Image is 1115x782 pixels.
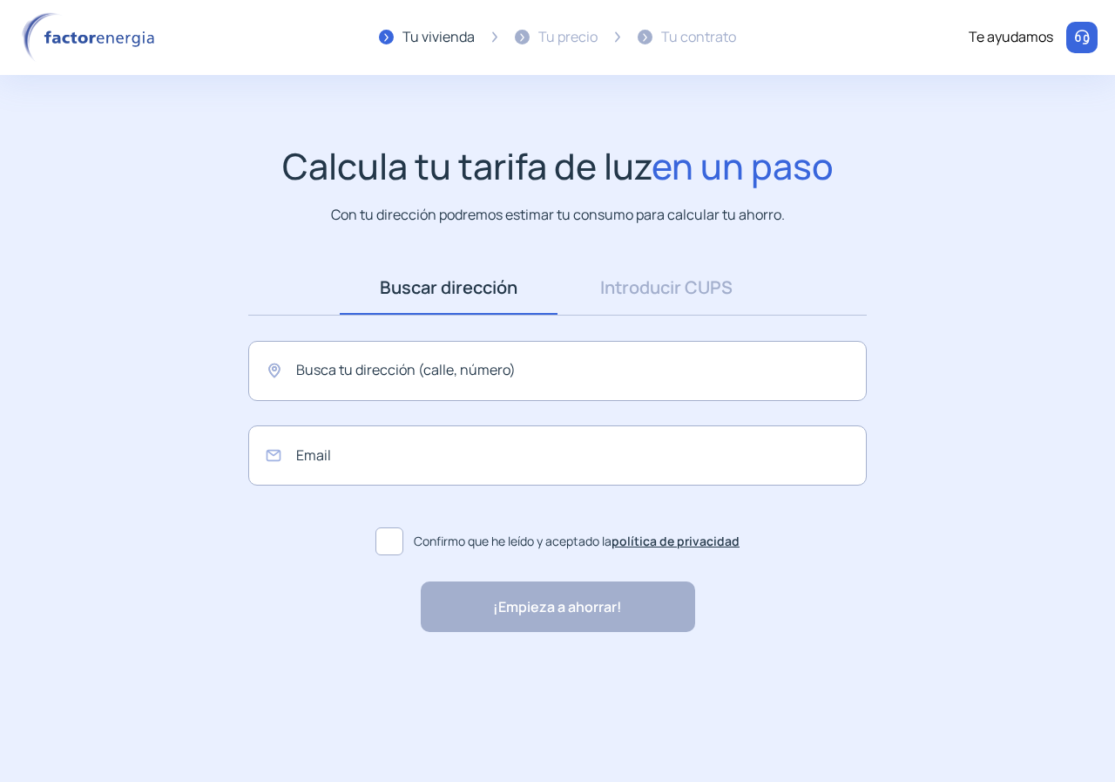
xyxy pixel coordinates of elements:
[17,12,166,63] img: logo factor
[414,532,740,551] span: Confirmo que he leído y aceptado la
[661,26,736,49] div: Tu contrato
[402,26,475,49] div: Tu vivienda
[1073,29,1091,46] img: llamar
[557,261,775,315] a: Introducir CUPS
[538,26,598,49] div: Tu precio
[969,26,1053,49] div: Te ayudamos
[282,145,834,187] h1: Calcula tu tarifa de luz
[331,204,785,226] p: Con tu dirección podremos estimar tu consumo para calcular tu ahorro.
[340,261,557,315] a: Buscar dirección
[612,533,740,549] a: política de privacidad
[652,141,834,190] span: en un paso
